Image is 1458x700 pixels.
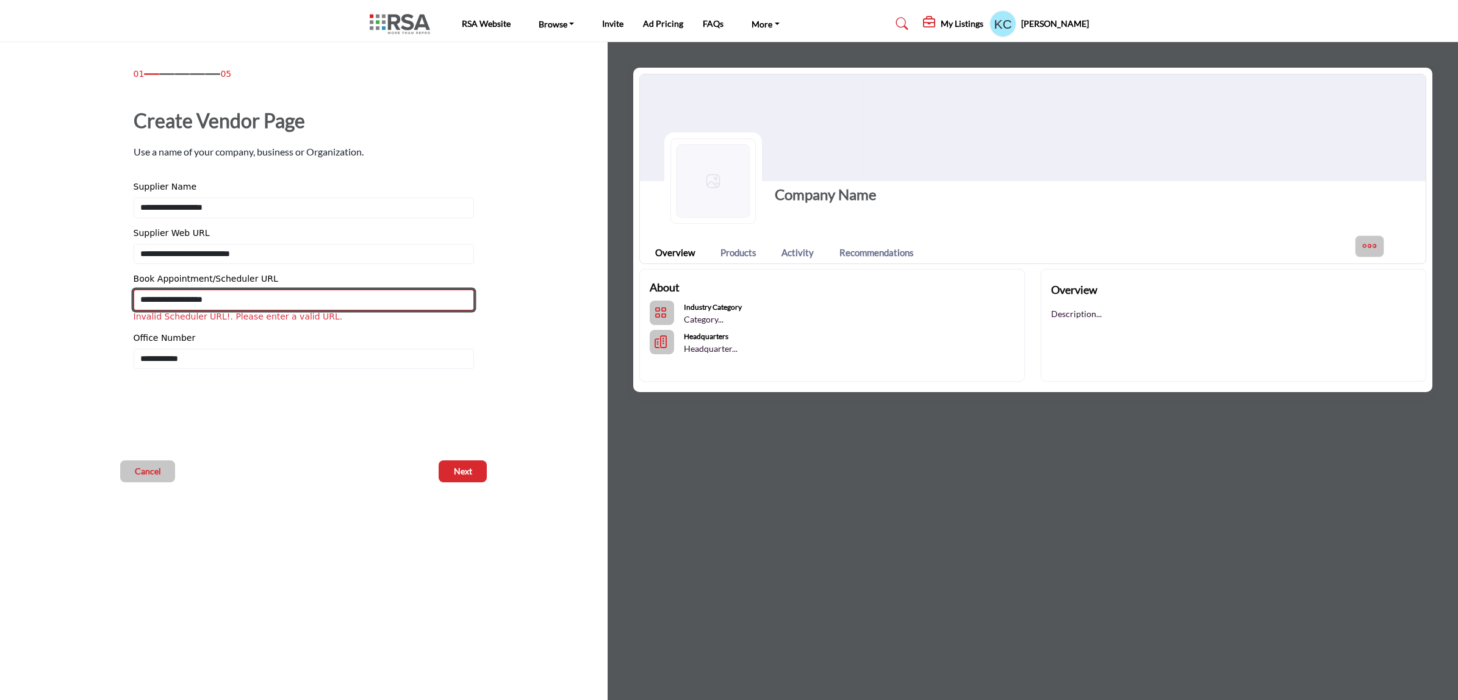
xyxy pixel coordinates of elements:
h1: Create Vendor Page [134,106,305,135]
h2: About [650,279,680,296]
img: site Logo [370,14,436,34]
h2: Overview [1051,282,1097,298]
a: Browse [530,15,583,32]
h5: My Listings [941,18,983,29]
h1: Company Name [775,184,877,205]
div: My Listings [923,16,983,31]
button: Cancel [120,460,175,482]
a: Search [884,14,916,34]
p: Description... [1051,308,1102,320]
a: Recommendations [839,246,914,260]
img: Cover Image [640,74,1426,181]
a: FAQs [703,18,724,29]
input: Enter Supplier Web URL [134,244,475,265]
p: Headquarter... [684,343,738,355]
a: Activity [781,246,814,260]
input: Enter Book Appointment/Scheduler URL [134,290,475,310]
span: 05 [220,68,231,80]
button: More Options [1355,235,1384,257]
h5: [PERSON_NAME] [1021,18,1089,30]
b: Headquarters [684,332,728,341]
label: Book Appointment/Scheduler URL [134,273,278,285]
img: Logo [670,138,756,224]
button: Categories List [650,301,674,325]
p: Use a name of your company, business or Organization. [134,145,364,159]
button: HeadQuarters [650,330,674,354]
a: Overview [655,246,695,260]
a: Invite [602,18,623,29]
input: Enter Office Number Include country code e.g. +1.987.654.3210 [134,349,475,370]
label: Office Number [134,332,196,345]
a: Ad Pricing [643,18,683,29]
label: Supplier Name [134,180,196,193]
label: Supplier Web URL [134,227,210,240]
span: Invalid Scheduler URL!. Please enter a valid URL. [134,312,343,321]
a: More [743,15,788,32]
b: Industry Category [684,302,742,312]
button: Next [439,460,487,482]
a: Products [720,246,756,260]
p: Category... [684,313,742,326]
a: RSA Website [462,18,511,29]
input: Enter Supplier Name [134,198,475,218]
span: 01 [134,68,145,80]
span: Cancel [135,465,161,477]
span: Next [454,465,472,477]
button: Show hide supplier dropdown [989,10,1016,37]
